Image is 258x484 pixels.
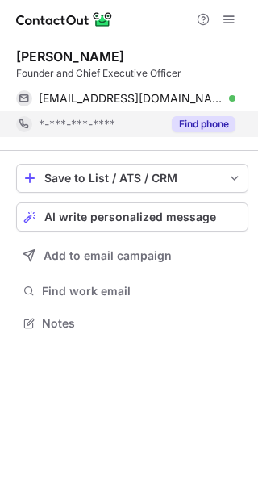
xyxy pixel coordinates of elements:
div: [PERSON_NAME] [16,48,124,65]
span: Find work email [42,284,242,298]
button: Notes [16,312,248,335]
span: [EMAIL_ADDRESS][DOMAIN_NAME] [39,91,223,106]
span: Notes [42,316,242,331]
div: Save to List / ATS / CRM [44,172,220,185]
button: Reveal Button [172,116,235,132]
div: Founder and Chief Executive Officer [16,66,248,81]
span: AI write personalized message [44,211,216,223]
span: Add to email campaign [44,249,172,262]
button: save-profile-one-click [16,164,248,193]
button: AI write personalized message [16,202,248,232]
button: Add to email campaign [16,241,248,270]
button: Find work email [16,280,248,302]
img: ContactOut v5.3.10 [16,10,113,29]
